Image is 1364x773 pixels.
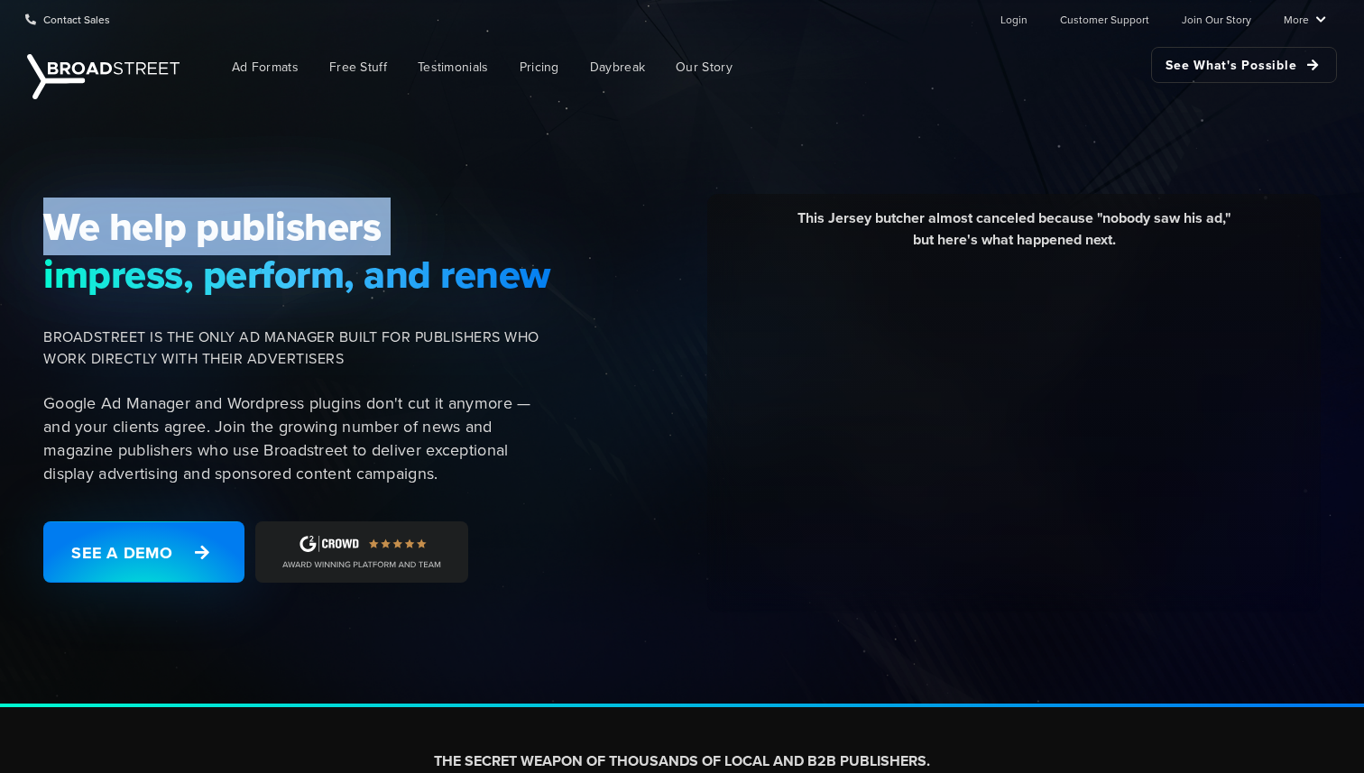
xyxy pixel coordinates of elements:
span: Ad Formats [232,58,299,77]
a: Free Stuff [316,47,401,87]
span: Daybreak [590,58,645,77]
span: Pricing [520,58,559,77]
a: Join Our Story [1182,1,1251,37]
a: Testimonials [404,47,502,87]
a: Customer Support [1060,1,1149,37]
span: Testimonials [418,58,489,77]
a: See What's Possible [1151,47,1337,83]
span: BROADSTREET IS THE ONLY AD MANAGER BUILT FOR PUBLISHERS WHO WORK DIRECTLY WITH THEIR ADVERTISERS [43,327,552,370]
div: This Jersey butcher almost canceled because "nobody saw his ad," but here's what happened next. [721,207,1307,264]
a: Daybreak [576,47,659,87]
img: Broadstreet | The Ad Manager for Small Publishers [27,54,180,99]
span: We help publishers [43,203,552,250]
nav: Main [189,38,1337,97]
a: Login [1000,1,1028,37]
p: Google Ad Manager and Wordpress plugins don't cut it anymore — and your clients agree. Join the g... [43,391,552,485]
span: Free Stuff [329,58,387,77]
span: impress, perform, and renew [43,251,552,298]
h2: THE SECRET WEAPON OF THOUSANDS OF LOCAL AND B2B PUBLISHERS. [179,752,1185,771]
span: Our Story [676,58,733,77]
a: Pricing [506,47,573,87]
iframe: YouTube video player [721,264,1307,594]
a: Our Story [662,47,746,87]
a: More [1284,1,1326,37]
a: Ad Formats [218,47,312,87]
a: Contact Sales [25,1,110,37]
a: See a Demo [43,521,244,583]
